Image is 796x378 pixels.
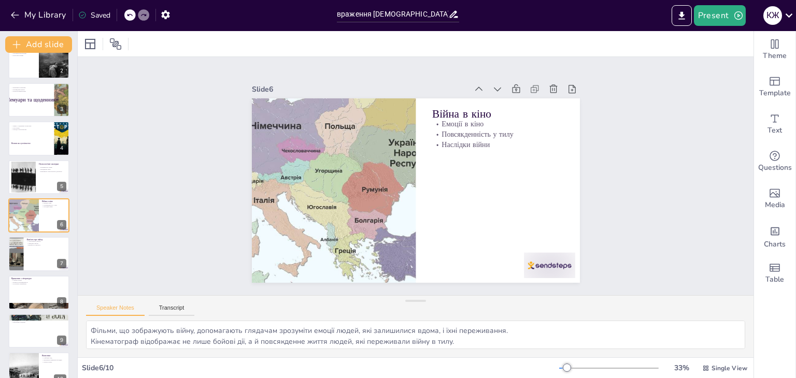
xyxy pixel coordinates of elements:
[765,199,785,211] span: Media
[6,96,106,104] p: Мемуари та щоденники
[11,279,66,281] p: Глибокі емоції
[759,88,791,99] span: Template
[42,357,66,359] p: Глибокий слід
[39,162,66,165] p: Психологічні наслідки
[432,129,563,140] p: Повсякденність у тилу
[252,84,468,94] div: Slide 6
[57,297,66,307] div: 8
[765,274,784,285] span: Table
[57,143,66,153] div: 4
[11,89,51,91] p: Повсякденне життя
[754,255,795,292] div: Add a table
[78,10,110,20] div: Saved
[8,237,69,271] div: https://cdn.sendsteps.com/images/logo/sendsteps_logo_white.pnghttps://cdn.sendsteps.com/images/lo...
[8,44,69,78] div: 2
[57,105,66,114] div: 3
[754,143,795,180] div: Get real-time input from your audience
[57,220,66,229] div: 6
[8,7,70,23] button: My Library
[432,139,563,150] p: Наслідки війни
[11,281,66,283] p: Вплив на повсякденність
[8,275,69,310] div: 8
[8,83,69,117] div: https://cdn.sendsteps.com/images/logo/sendsteps_logo_white.pnghttps://cdn.sendsteps.com/images/lo...
[8,160,69,194] div: https://cdn.sendsteps.com/images/logo/sendsteps_logo_white.pnghttps://cdn.sendsteps.com/images/lo...
[42,206,66,208] p: Наслідки війни
[8,198,69,232] div: https://cdn.sendsteps.com/images/logo/sendsteps_logo_white.pnghttps://cdn.sendsteps.com/images/lo...
[5,36,72,53] button: Add slide
[82,363,559,373] div: Slide 6 / 10
[767,125,782,136] span: Text
[754,68,795,106] div: Add ready made slides
[337,7,448,22] input: Insert title
[8,121,69,155] div: https://cdn.sendsteps.com/images/logo/sendsteps_logo_white.pnghttps://cdn.sendsteps.com/images/lo...
[57,259,66,268] div: 7
[149,304,195,316] button: Transcript
[42,200,66,203] p: Війна в кіно
[26,238,66,241] p: Пам'ять про війну
[11,322,66,324] p: Економічні труднощі
[763,5,782,26] button: К Ж
[11,125,51,127] p: Зміни у соціальних структурах
[86,304,145,316] button: Speaker Notes
[694,5,746,26] button: Present
[11,129,51,131] p: Молодь і волонтерство
[39,170,66,172] p: Важливість психологічної допомоги
[57,182,66,191] div: 5
[764,239,786,250] span: Charts
[754,106,795,143] div: Add text boxes
[432,119,563,129] p: Емоції в кіно
[42,204,66,206] p: Повсякденність у тилу
[11,319,66,322] p: Міграції
[754,31,795,68] div: Change the overall theme
[42,360,66,362] p: Цінність миру
[11,127,51,129] p: Роль жінок
[754,180,795,217] div: Add images, graphics, shapes or video
[26,241,66,243] p: Актуальність пам'яті
[109,38,122,50] span: Position
[712,364,747,372] span: Single View
[754,217,795,255] div: Add charts and graphs
[57,336,66,345] div: 9
[86,321,745,349] textarea: Фільми, що зображують війну, допомагають глядачам зрозуміти емоції людей, які залишилися вдома, і...
[39,168,66,170] p: Емоційний тягар
[82,36,98,52] div: Layout
[763,50,787,62] span: Theme
[8,314,69,348] div: 9
[57,66,66,76] div: 2
[26,242,66,244] p: Передача пам'яті
[11,52,36,54] p: Документальні фільми
[11,54,36,56] p: Культурні прояви
[11,86,51,89] p: Важливість мемуарів
[11,91,51,93] p: Психологічний вплив
[42,202,66,204] p: Емоції в кіно
[11,142,51,145] p: Вплив на суспільство
[39,166,66,168] p: Поширеність травм
[42,354,66,357] p: Висновки
[26,244,66,246] p: Вплив на сучасність
[763,6,782,25] div: К Ж
[11,317,66,319] p: Значні зміни
[669,363,694,373] div: 33 %
[672,5,692,26] button: Export to PowerPoint
[42,359,66,361] p: Важливість вивчення наслідків
[758,162,792,173] span: Questions
[11,277,66,280] p: Враження з літератури
[11,283,66,285] p: Інструмент вираження
[11,315,66,318] p: Соціальні зміни
[432,106,563,122] p: Війна в кіно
